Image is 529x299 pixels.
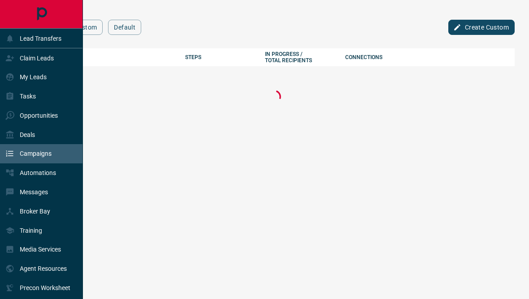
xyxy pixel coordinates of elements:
th: Steps [178,48,259,66]
th: Connections [338,48,419,66]
button: Custom [68,20,103,35]
th: Campaign [34,48,178,66]
th: In Progress / Total Recipients [258,48,338,66]
div: Loading [265,88,283,107]
button: Default [108,20,141,35]
th: actions [419,48,515,66]
button: Create Custom [448,20,515,35]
